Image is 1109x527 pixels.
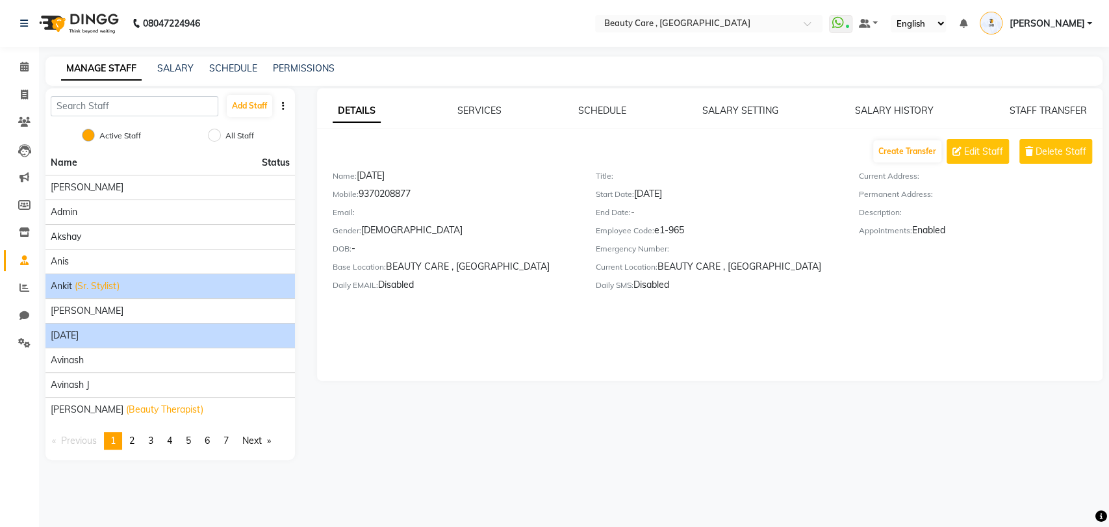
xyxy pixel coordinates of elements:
[61,435,97,446] span: Previous
[75,279,120,293] span: (Sr. Stylist)
[1009,17,1084,31] span: [PERSON_NAME]
[51,96,218,116] input: Search Staff
[457,105,502,116] a: SERVICES
[51,353,84,367] span: Avinash
[596,260,839,278] div: BEAUTY CARE , [GEOGRAPHIC_DATA]
[873,140,941,162] button: Create Transfer
[333,169,576,187] div: [DATE]
[596,225,654,237] label: Employee Code:
[859,225,912,237] label: Appointments:
[51,255,69,268] span: Anis
[596,205,839,224] div: -
[596,278,839,296] div: Disabled
[129,435,134,446] span: 2
[859,188,933,200] label: Permanent Address:
[1019,139,1092,164] button: Delete Staff
[333,260,576,278] div: BEAUTY CARE , [GEOGRAPHIC_DATA]
[333,224,576,242] div: [DEMOGRAPHIC_DATA]
[110,435,116,446] span: 1
[333,188,359,200] label: Mobile:
[51,230,81,244] span: Akshay
[126,403,203,417] span: (Beauty Therapist)
[854,105,933,116] a: SALARY HISTORY
[333,187,576,205] div: 9370208877
[596,224,839,242] div: e1-965
[333,225,361,237] label: Gender:
[262,156,290,170] span: Status
[596,188,634,200] label: Start Date:
[45,432,295,450] nav: Pagination
[51,329,79,342] span: [DATE]
[333,242,576,260] div: -
[333,243,351,255] label: DOB:
[596,187,839,205] div: [DATE]
[99,130,141,142] label: Active Staff
[947,139,1009,164] button: Edit Staff
[596,279,633,291] label: Daily SMS:
[859,224,1103,242] div: Enabled
[143,5,200,42] b: 08047224946
[273,62,335,74] a: PERMISSIONS
[596,243,669,255] label: Emergency Number:
[333,99,381,123] a: DETAILS
[61,57,142,81] a: MANAGE STAFF
[1036,145,1086,159] span: Delete Staff
[225,130,254,142] label: All Staff
[596,170,613,182] label: Title:
[227,95,272,117] button: Add Staff
[51,205,77,219] span: Admin
[333,279,378,291] label: Daily EMAIL:
[167,435,172,446] span: 4
[596,261,657,273] label: Current Location:
[186,435,191,446] span: 5
[333,170,357,182] label: Name:
[51,403,123,417] span: [PERSON_NAME]
[578,105,626,116] a: SCHEDULE
[859,207,902,218] label: Description:
[980,12,1002,34] img: Omkar
[1010,105,1087,116] a: STAFF TRANSFER
[157,62,194,74] a: SALARY
[148,435,153,446] span: 3
[209,62,257,74] a: SCHEDULE
[51,304,123,318] span: [PERSON_NAME]
[51,181,123,194] span: [PERSON_NAME]
[223,435,229,446] span: 7
[236,432,277,450] a: Next
[333,207,355,218] label: Email:
[859,170,919,182] label: Current Address:
[51,378,90,392] span: Avinash J
[333,261,386,273] label: Base Location:
[333,278,576,296] div: Disabled
[702,105,778,116] a: SALARY SETTING
[51,279,72,293] span: Ankit
[964,145,1003,159] span: Edit Staff
[596,207,631,218] label: End Date:
[33,5,122,42] img: logo
[51,157,77,168] span: Name
[205,435,210,446] span: 6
